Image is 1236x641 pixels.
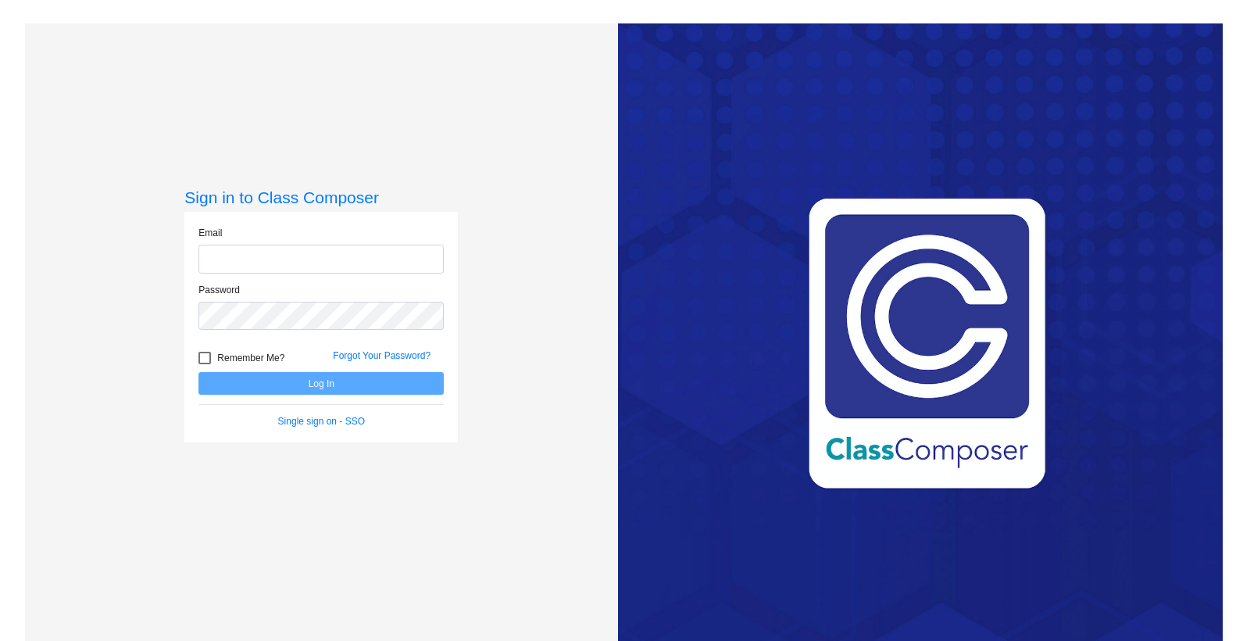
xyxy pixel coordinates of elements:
label: Password [198,283,240,297]
a: Forgot Your Password? [333,350,430,361]
a: Single sign on - SSO [278,416,365,427]
span: Remember Me? [217,349,284,367]
h3: Sign in to Class Composer [184,188,458,207]
button: Log In [198,372,444,395]
label: Email [198,226,222,240]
